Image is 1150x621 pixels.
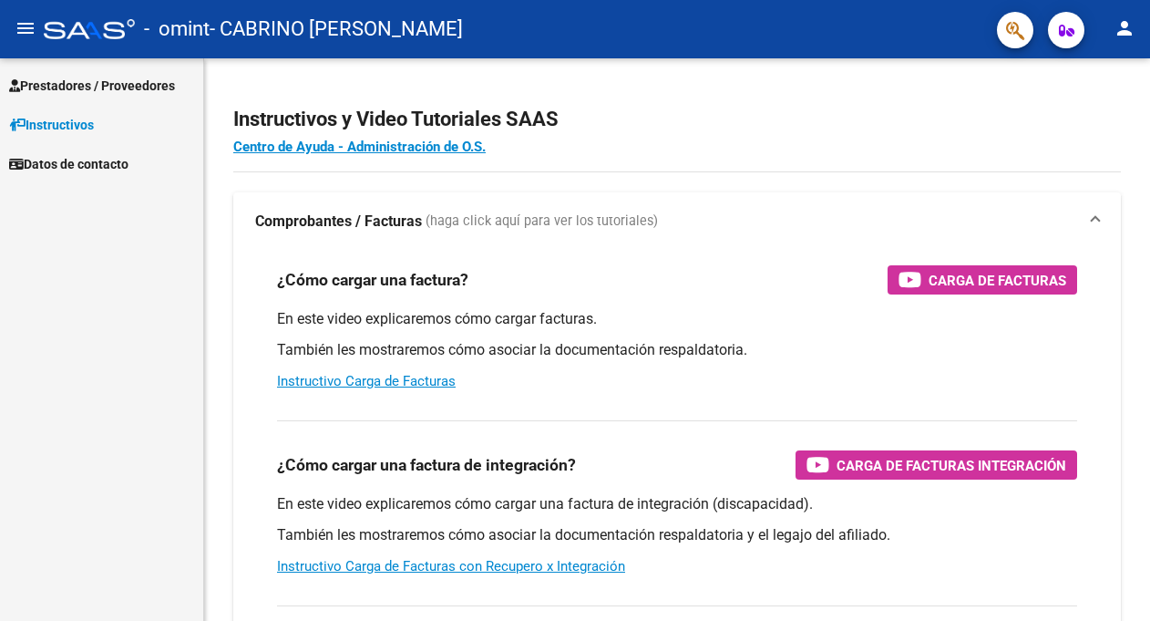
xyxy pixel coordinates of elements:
[929,269,1066,292] span: Carga de Facturas
[9,76,175,96] span: Prestadores / Proveedores
[277,558,625,574] a: Instructivo Carga de Facturas con Recupero x Integración
[277,452,576,478] h3: ¿Cómo cargar una factura de integración?
[255,212,422,232] strong: Comprobantes / Facturas
[144,9,210,49] span: - omint
[15,17,36,39] mat-icon: menu
[888,265,1077,295] button: Carga de Facturas
[796,450,1077,480] button: Carga de Facturas Integración
[277,494,1077,514] p: En este video explicaremos cómo cargar una factura de integración (discapacidad).
[277,373,456,389] a: Instructivo Carga de Facturas
[233,192,1121,251] mat-expansion-panel-header: Comprobantes / Facturas (haga click aquí para ver los tutoriales)
[1088,559,1132,603] iframe: Intercom live chat
[233,102,1121,137] h2: Instructivos y Video Tutoriales SAAS
[1114,17,1135,39] mat-icon: person
[210,9,463,49] span: - CABRINO [PERSON_NAME]
[9,154,128,174] span: Datos de contacto
[277,340,1077,360] p: También les mostraremos cómo asociar la documentación respaldatoria.
[9,115,94,135] span: Instructivos
[277,267,468,293] h3: ¿Cómo cargar una factura?
[837,454,1066,477] span: Carga de Facturas Integración
[277,525,1077,545] p: También les mostraremos cómo asociar la documentación respaldatoria y el legajo del afiliado.
[277,309,1077,329] p: En este video explicaremos cómo cargar facturas.
[233,139,486,155] a: Centro de Ayuda - Administración de O.S.
[426,212,658,232] span: (haga click aquí para ver los tutoriales)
